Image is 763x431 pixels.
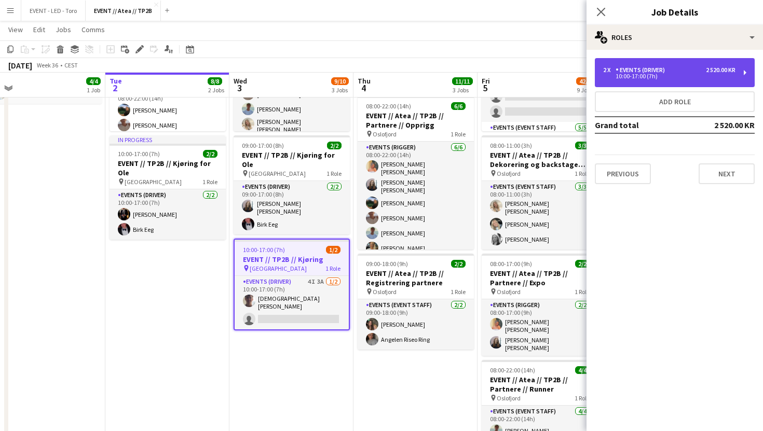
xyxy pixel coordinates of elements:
span: 1 Role [575,394,590,402]
span: 2 [108,82,122,94]
h3: EVENT // Atea // TP2B // Partnere // Expo [482,269,598,287]
span: 11/11 [452,77,473,85]
span: Week 36 [34,61,60,69]
div: Events (Driver) [616,66,669,74]
span: 1/2 [326,246,340,254]
app-card-role: Events (Driver)2/210:00-17:00 (7h)[PERSON_NAME]Birk Eeg [110,189,226,240]
a: View [4,23,27,36]
button: Previous [595,163,651,184]
h3: EVENT // TP2B // Kjøring for Ole [234,150,350,169]
h3: EVENT // TP2B // Kjøring [235,255,349,264]
app-job-card: 09:00-18:00 (9h)2/2EVENT // Atea // TP2B // Registrering partnere Oslofjord1 RoleEvents (Event St... [358,254,474,350]
h3: EVENT // Atea // TP2B // Partnere // Opprigg [358,111,474,130]
span: [GEOGRAPHIC_DATA] [249,170,306,177]
span: Tue [110,76,122,86]
span: Comms [81,25,105,34]
span: 1 Role [575,170,590,177]
app-card-role: Events (Event Staff)3/308:00-11:00 (3h)[PERSON_NAME] [PERSON_NAME][PERSON_NAME][PERSON_NAME] [482,181,598,249]
span: 5 [480,82,490,94]
div: [DATE] [8,60,32,71]
app-card-role: Events (Rigger)6/608:00-22:00 (14h)[PERSON_NAME] [PERSON_NAME][PERSON_NAME] [PERSON_NAME][PERSON_... [358,142,474,258]
h3: EVENT // Atea // TP2B // Dekorering og backstage oppsett [482,150,598,169]
div: 2 Jobs [208,86,224,94]
div: CEST [64,61,78,69]
span: 1 Role [325,265,340,272]
span: 3/3 [575,142,590,149]
span: 08:00-11:00 (3h) [490,142,532,149]
div: 9 Jobs [577,86,596,94]
span: 42/45 [576,77,597,85]
span: Edit [33,25,45,34]
td: 2 520.00 KR [689,117,755,133]
button: Next [699,163,755,184]
span: 4 [356,82,371,94]
a: Edit [29,23,49,36]
span: 8/8 [208,77,222,85]
span: Thu [358,76,371,86]
span: [GEOGRAPHIC_DATA] [125,178,182,186]
app-job-card: 08:00-17:00 (9h)2/2EVENT // Atea // TP2B // Partnere // Expo Oslofjord1 RoleEvents (Rigger)2/208:... [482,254,598,356]
span: 1 Role [575,288,590,296]
span: 1 Role [326,170,342,177]
span: 2/2 [203,150,217,158]
div: 3 Jobs [453,86,472,94]
span: 08:00-17:00 (9h) [490,260,532,268]
span: 2/2 [575,260,590,268]
span: 2/2 [327,142,342,149]
app-card-role: Events (Rigger)4/408:00-22:00 (14h)[PERSON_NAME][PERSON_NAME] [110,85,226,169]
div: 1 Job [87,86,100,94]
span: 2/2 [451,260,466,268]
button: Add role [595,91,755,112]
span: 6/6 [451,102,466,110]
span: View [8,25,23,34]
span: Oslofjord [373,288,397,296]
h3: Job Details [587,5,763,19]
button: EVENT // Atea // TP2B [86,1,161,21]
span: 09:00-17:00 (8h) [242,142,284,149]
span: 10:00-17:00 (7h) [243,246,285,254]
span: 1 Role [202,178,217,186]
span: Jobs [56,25,71,34]
td: Grand total [595,117,689,133]
h3: EVENT // TP2B // Kjøring for Ole [110,159,226,177]
span: 3 [232,82,247,94]
app-card-role: Events (Driver)2/209:00-17:00 (8h)[PERSON_NAME] [PERSON_NAME]Birk Eeg [234,181,350,234]
app-job-card: 08:00-22:00 (14h)6/6EVENT // Atea // TP2B // Partnere // Opprigg Oslofjord1 RoleEvents (Rigger)6/... [358,96,474,249]
div: 3 Jobs [332,86,348,94]
span: 08:00-22:00 (14h) [366,102,411,110]
app-card-role: Events (Event Staff)2/209:00-18:00 (9h)[PERSON_NAME]Angelen Riseo Ring [358,299,474,350]
div: Roles [587,25,763,50]
span: Wed [234,76,247,86]
app-card-role: Events (Rigger)2/208:00-17:00 (9h)[PERSON_NAME] [PERSON_NAME][PERSON_NAME] [PERSON_NAME] [482,299,598,356]
div: In progress10:00-17:00 (7h)2/2EVENT // TP2B // Kjøring for Ole [GEOGRAPHIC_DATA]1 RoleEvents (Dri... [110,135,226,240]
span: 10:00-17:00 (7h) [118,150,160,158]
a: Jobs [51,23,75,36]
app-job-card: 09:00-17:00 (8h)2/2EVENT // TP2B // Kjøring for Ole [GEOGRAPHIC_DATA]1 RoleEvents (Driver)2/209:0... [234,135,350,234]
span: [GEOGRAPHIC_DATA] [250,265,307,272]
app-card-role: Events (Driver)4I3A1/210:00-17:00 (7h)[DEMOGRAPHIC_DATA][PERSON_NAME] [235,276,349,329]
app-job-card: 08:00-11:00 (3h)3/3EVENT // Atea // TP2B // Dekorering og backstage oppsett Oslofjord1 RoleEvents... [482,135,598,249]
span: Oslofjord [497,394,521,402]
button: EVENT - LED - Toro [21,1,86,21]
div: 2 520.00 KR [706,66,735,74]
span: 09:00-18:00 (9h) [366,260,408,268]
span: Oslofjord [497,170,521,177]
a: Comms [77,23,109,36]
span: 4/4 [575,366,590,374]
div: 2 x [603,66,616,74]
h3: EVENT // Atea // TP2B // Partnere // Runner [482,375,598,394]
h3: EVENT // Atea // TP2B // Registrering partnere [358,269,474,287]
span: 4/4 [86,77,101,85]
span: 1 Role [451,130,466,138]
app-card-role: Events (Event Staff)5/5 [482,122,598,220]
span: Oslofjord [497,288,521,296]
div: In progress [110,135,226,144]
div: 10:00-17:00 (7h) [603,74,735,79]
app-job-card: 10:00-17:00 (7h)1/2EVENT // TP2B // Kjøring [GEOGRAPHIC_DATA]1 RoleEvents (Driver)4I3A1/210:00-17... [234,239,350,330]
span: 08:00-22:00 (14h) [490,366,535,374]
